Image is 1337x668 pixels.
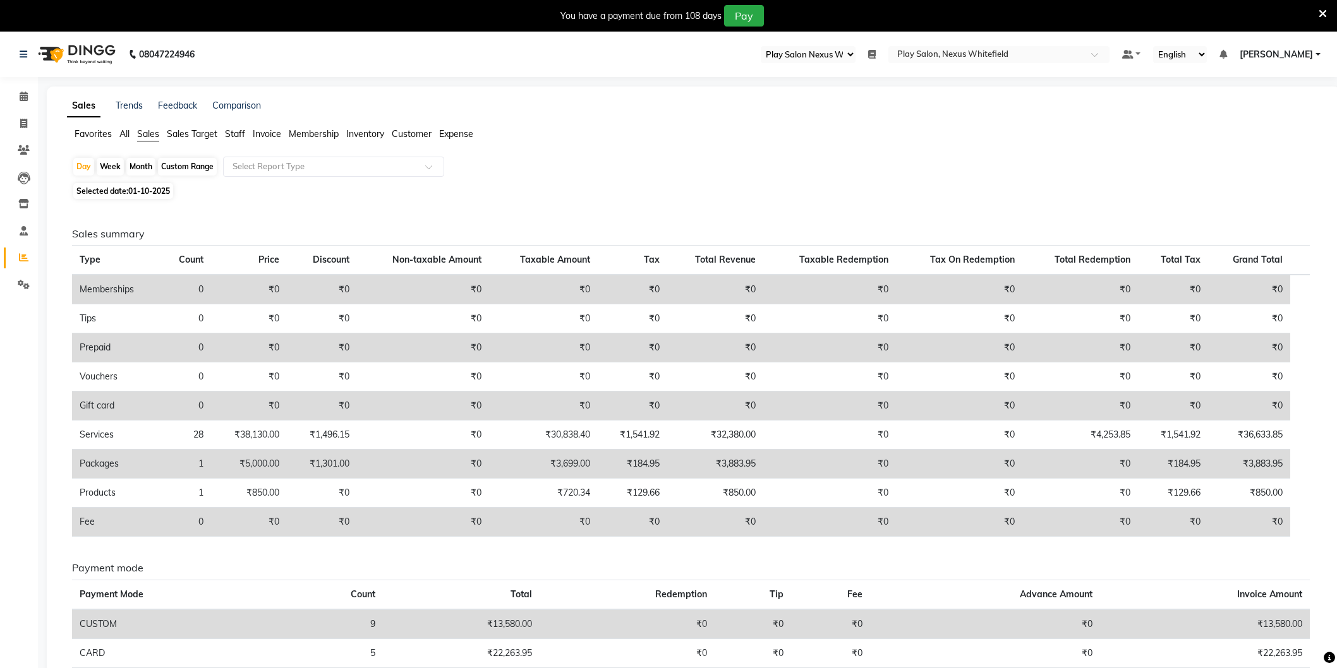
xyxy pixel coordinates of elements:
[72,638,279,667] td: CARD
[1022,304,1138,333] td: ₹0
[139,37,195,72] b: 08047224946
[1233,254,1283,265] span: Grand Total
[763,420,895,450] td: ₹0
[73,158,94,176] div: Day
[489,391,597,420] td: ₹0
[1022,479,1138,508] td: ₹0
[72,562,1310,574] h6: Payment mode
[1138,508,1207,537] td: ₹0
[287,333,356,362] td: ₹0
[489,333,597,362] td: ₹0
[287,420,356,450] td: ₹1,496.15
[160,304,211,333] td: 0
[128,186,170,196] span: 01-10-2025
[870,609,1100,639] td: ₹0
[80,588,143,600] span: Payment Mode
[72,228,1310,240] h6: Sales summary
[211,508,287,537] td: ₹0
[763,391,895,420] td: ₹0
[598,275,667,304] td: ₹0
[896,508,1023,537] td: ₹0
[1237,588,1302,600] span: Invoice Amount
[715,638,790,667] td: ₹0
[770,588,783,600] span: Tip
[160,508,211,537] td: 0
[72,391,160,420] td: Gift card
[137,128,159,140] span: Sales
[211,450,287,479] td: ₹5,000.00
[1138,333,1207,362] td: ₹0
[72,275,160,304] td: Memberships
[80,254,100,265] span: Type
[258,254,279,265] span: Price
[1022,362,1138,391] td: ₹0
[715,609,790,639] td: ₹0
[667,275,763,304] td: ₹0
[1208,450,1291,479] td: ₹3,883.95
[289,128,339,140] span: Membership
[160,420,211,450] td: 28
[1022,420,1138,450] td: ₹4,253.85
[667,362,763,391] td: ₹0
[1208,275,1291,304] td: ₹0
[351,588,375,600] span: Count
[211,391,287,420] td: ₹0
[598,391,667,420] td: ₹0
[287,508,356,537] td: ₹0
[357,450,489,479] td: ₹0
[598,333,667,362] td: ₹0
[287,362,356,391] td: ₹0
[97,158,124,176] div: Week
[357,479,489,508] td: ₹0
[1055,254,1130,265] span: Total Redemption
[287,450,356,479] td: ₹1,301.00
[896,479,1023,508] td: ₹0
[598,479,667,508] td: ₹129.66
[160,450,211,479] td: 1
[439,128,473,140] span: Expense
[763,450,895,479] td: ₹0
[253,128,281,140] span: Invoice
[598,362,667,391] td: ₹0
[489,362,597,391] td: ₹0
[313,254,349,265] span: Discount
[211,420,287,450] td: ₹38,130.00
[667,333,763,362] td: ₹0
[1100,609,1310,639] td: ₹13,580.00
[357,304,489,333] td: ₹0
[520,254,590,265] span: Taxable Amount
[211,304,287,333] td: ₹0
[1022,450,1138,479] td: ₹0
[724,5,764,27] button: Pay
[1240,48,1313,61] span: [PERSON_NAME]
[655,588,707,600] span: Redemption
[560,9,722,23] div: You have a payment due from 108 days
[896,333,1023,362] td: ₹0
[211,362,287,391] td: ₹0
[357,275,489,304] td: ₹0
[287,304,356,333] td: ₹0
[667,479,763,508] td: ₹850.00
[667,450,763,479] td: ₹3,883.95
[1022,333,1138,362] td: ₹0
[287,275,356,304] td: ₹0
[119,128,130,140] span: All
[167,128,217,140] span: Sales Target
[346,128,384,140] span: Inventory
[489,450,597,479] td: ₹3,699.00
[357,333,489,362] td: ₹0
[67,95,100,117] a: Sales
[287,479,356,508] td: ₹0
[1208,362,1291,391] td: ₹0
[383,609,540,639] td: ₹13,580.00
[211,333,287,362] td: ₹0
[72,333,160,362] td: Prepaid
[1138,450,1207,479] td: ₹184.95
[763,304,895,333] td: ₹0
[383,638,540,667] td: ₹22,263.95
[1138,304,1207,333] td: ₹0
[511,588,532,600] span: Total
[1138,479,1207,508] td: ₹129.66
[116,100,143,111] a: Trends
[1208,391,1291,420] td: ₹0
